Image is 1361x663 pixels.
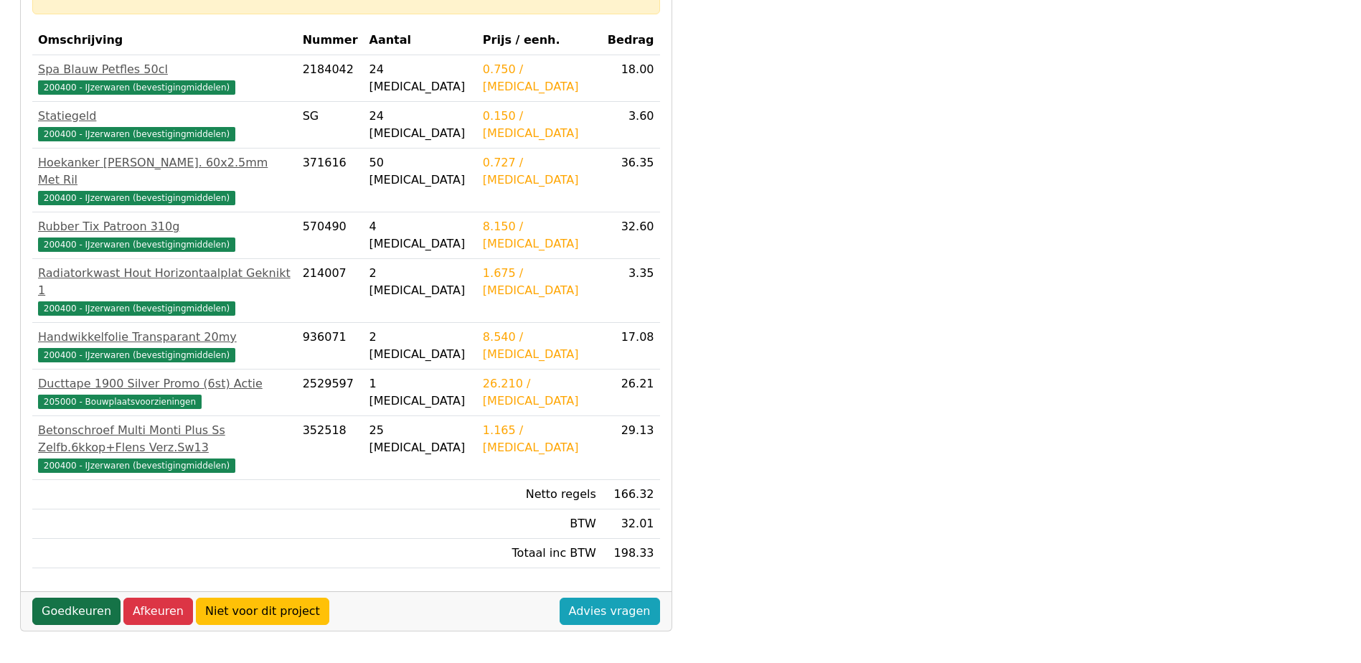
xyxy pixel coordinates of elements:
td: 18.00 [602,55,660,102]
td: 36.35 [602,149,660,212]
span: 200400 - IJzerwaren (bevestigingmiddelen) [38,459,235,473]
div: 1.675 / [MEDICAL_DATA] [483,265,596,299]
span: 205000 - Bouwplaatsvoorzieningen [38,395,202,409]
div: Rubber Tix Patroon 310g [38,218,291,235]
a: Betonschroef Multi Monti Plus Ss Zelfb.6kkop+Flens Verz.Sw13200400 - IJzerwaren (bevestigingmidde... [38,422,291,474]
a: Handwikkelfolie Transparant 20my200400 - IJzerwaren (bevestigingmiddelen) [38,329,291,363]
td: SG [297,102,364,149]
span: 200400 - IJzerwaren (bevestigingmiddelen) [38,127,235,141]
span: 200400 - IJzerwaren (bevestigingmiddelen) [38,348,235,362]
div: 25 [MEDICAL_DATA] [369,422,471,456]
div: Radiatorkwast Hout Horizontaalplat Geknikt 1 [38,265,291,299]
div: Spa Blauw Petfles 50cl [38,61,291,78]
div: 8.150 / [MEDICAL_DATA] [483,218,596,253]
div: 0.150 / [MEDICAL_DATA] [483,108,596,142]
div: Hoekanker [PERSON_NAME]. 60x2.5mm Met Ril [38,154,291,189]
td: 29.13 [602,416,660,480]
div: Betonschroef Multi Monti Plus Ss Zelfb.6kkop+Flens Verz.Sw13 [38,422,291,456]
div: 0.750 / [MEDICAL_DATA] [483,61,596,95]
td: 17.08 [602,323,660,370]
td: 26.21 [602,370,660,416]
div: 2 [MEDICAL_DATA] [369,329,471,363]
td: Totaal inc BTW [477,539,602,568]
div: 4 [MEDICAL_DATA] [369,218,471,253]
div: 1.165 / [MEDICAL_DATA] [483,422,596,456]
a: Radiatorkwast Hout Horizontaalplat Geknikt 1200400 - IJzerwaren (bevestigingmiddelen) [38,265,291,316]
a: Afkeuren [123,598,193,625]
a: Statiegeld200400 - IJzerwaren (bevestigingmiddelen) [38,108,291,142]
td: 936071 [297,323,364,370]
td: 3.60 [602,102,660,149]
td: 32.60 [602,212,660,259]
div: 2 [MEDICAL_DATA] [369,265,471,299]
th: Aantal [364,26,477,55]
td: 570490 [297,212,364,259]
span: 200400 - IJzerwaren (bevestigingmiddelen) [38,238,235,252]
td: 214007 [297,259,364,323]
a: Advies vragen [560,598,660,625]
td: Netto regels [477,480,602,509]
td: 3.35 [602,259,660,323]
td: 166.32 [602,480,660,509]
a: Rubber Tix Patroon 310g200400 - IJzerwaren (bevestigingmiddelen) [38,218,291,253]
div: 50 [MEDICAL_DATA] [369,154,471,189]
a: Niet voor dit project [196,598,329,625]
span: 200400 - IJzerwaren (bevestigingmiddelen) [38,301,235,316]
td: BTW [477,509,602,539]
th: Prijs / eenh. [477,26,602,55]
th: Bedrag [602,26,660,55]
th: Omschrijving [32,26,297,55]
div: 1 [MEDICAL_DATA] [369,375,471,410]
th: Nummer [297,26,364,55]
td: 32.01 [602,509,660,539]
a: Hoekanker [PERSON_NAME]. 60x2.5mm Met Ril200400 - IJzerwaren (bevestigingmiddelen) [38,154,291,206]
td: 352518 [297,416,364,480]
td: 371616 [297,149,364,212]
div: 0.727 / [MEDICAL_DATA] [483,154,596,189]
div: 24 [MEDICAL_DATA] [369,61,471,95]
td: 198.33 [602,539,660,568]
span: 200400 - IJzerwaren (bevestigingmiddelen) [38,80,235,95]
div: Statiegeld [38,108,291,125]
td: 2184042 [297,55,364,102]
span: 200400 - IJzerwaren (bevestigingmiddelen) [38,191,235,205]
a: Ducttape 1900 Silver Promo (6st) Actie205000 - Bouwplaatsvoorzieningen [38,375,291,410]
div: Ducttape 1900 Silver Promo (6st) Actie [38,375,291,392]
div: 24 [MEDICAL_DATA] [369,108,471,142]
div: Handwikkelfolie Transparant 20my [38,329,291,346]
div: 8.540 / [MEDICAL_DATA] [483,329,596,363]
a: Spa Blauw Petfles 50cl200400 - IJzerwaren (bevestigingmiddelen) [38,61,291,95]
td: 2529597 [297,370,364,416]
a: Goedkeuren [32,598,121,625]
div: 26.210 / [MEDICAL_DATA] [483,375,596,410]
